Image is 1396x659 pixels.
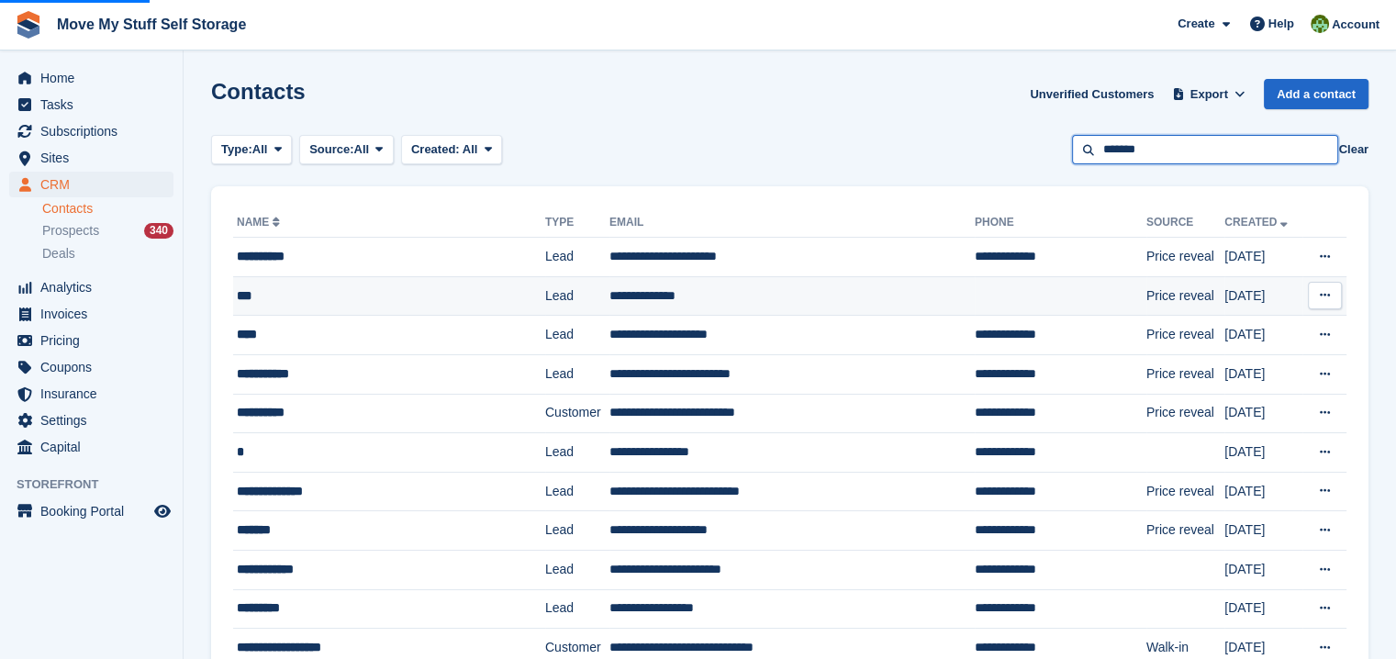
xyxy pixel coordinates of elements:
[1224,472,1301,511] td: [DATE]
[1224,276,1301,316] td: [DATE]
[1146,238,1224,277] td: Price reveal
[545,316,609,355] td: Lead
[545,276,609,316] td: Lead
[9,381,173,407] a: menu
[463,142,478,156] span: All
[545,208,609,238] th: Type
[1268,15,1294,33] span: Help
[40,301,151,327] span: Invoices
[1338,140,1368,159] button: Clear
[309,140,353,159] span: Source:
[1168,79,1249,109] button: Export
[401,135,502,165] button: Created: All
[221,140,252,159] span: Type:
[252,140,268,159] span: All
[1146,472,1224,511] td: Price reveal
[40,92,151,117] span: Tasks
[42,245,75,262] span: Deals
[1178,15,1214,33] span: Create
[40,381,151,407] span: Insurance
[1264,79,1368,109] a: Add a contact
[40,172,151,197] span: CRM
[9,118,173,144] a: menu
[9,301,173,327] a: menu
[1146,276,1224,316] td: Price reveal
[50,9,253,39] a: Move My Stuff Self Storage
[1224,216,1291,229] a: Created
[545,433,609,473] td: Lead
[40,354,151,380] span: Coupons
[40,408,151,433] span: Settings
[545,394,609,433] td: Customer
[1022,79,1161,109] a: Unverified Customers
[9,328,173,353] a: menu
[1224,511,1301,551] td: [DATE]
[40,434,151,460] span: Capital
[1224,238,1301,277] td: [DATE]
[1224,394,1301,433] td: [DATE]
[15,11,42,39] img: stora-icon-8386f47178a22dfd0bd8f6a31ec36ba5ce8667c1dd55bd0f319d3a0aa187defe.svg
[40,145,151,171] span: Sites
[1146,511,1224,551] td: Price reveal
[40,274,151,300] span: Analytics
[1224,589,1301,629] td: [DATE]
[1146,316,1224,355] td: Price reveal
[1332,16,1379,34] span: Account
[1146,208,1224,238] th: Source
[211,79,306,104] h1: Contacts
[42,200,173,218] a: Contacts
[1146,394,1224,433] td: Price reveal
[40,65,151,91] span: Home
[9,274,173,300] a: menu
[40,498,151,524] span: Booking Portal
[17,475,183,494] span: Storefront
[40,328,151,353] span: Pricing
[411,142,460,156] span: Created:
[1146,354,1224,394] td: Price reveal
[211,135,292,165] button: Type: All
[545,511,609,551] td: Lead
[1224,316,1301,355] td: [DATE]
[144,223,173,239] div: 340
[9,498,173,524] a: menu
[354,140,370,159] span: All
[151,500,173,522] a: Preview store
[9,92,173,117] a: menu
[1224,550,1301,589] td: [DATE]
[1311,15,1329,33] img: Joel Booth
[42,221,173,240] a: Prospects 340
[42,244,173,263] a: Deals
[299,135,394,165] button: Source: All
[1224,433,1301,473] td: [DATE]
[545,550,609,589] td: Lead
[9,354,173,380] a: menu
[545,354,609,394] td: Lead
[1224,354,1301,394] td: [DATE]
[545,589,609,629] td: Lead
[545,472,609,511] td: Lead
[42,222,99,240] span: Prospects
[9,434,173,460] a: menu
[237,216,284,229] a: Name
[609,208,975,238] th: Email
[40,118,151,144] span: Subscriptions
[9,145,173,171] a: menu
[9,172,173,197] a: menu
[975,208,1146,238] th: Phone
[9,408,173,433] a: menu
[1190,85,1228,104] span: Export
[545,238,609,277] td: Lead
[9,65,173,91] a: menu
